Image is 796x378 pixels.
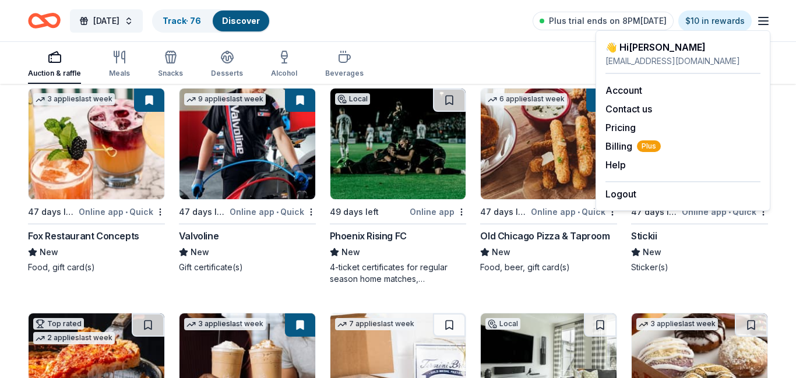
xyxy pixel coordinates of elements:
img: Image for Old Chicago Pizza & Taproom [481,89,617,199]
span: New [643,245,661,259]
div: 4-ticket certificates for regular season home matches, merchandise [330,262,467,285]
span: • [577,207,580,217]
img: Image for Valvoline [179,89,315,199]
div: [EMAIL_ADDRESS][DOMAIN_NAME] [605,54,760,68]
div: 47 days left [631,205,679,219]
img: Image for Phoenix Rising FC [330,89,466,199]
div: Snacks [158,69,183,78]
button: Snacks [158,45,183,84]
button: Auction & raffle [28,45,81,84]
a: Image for Old Chicago Pizza & Taproom6 applieslast week47 days leftOnline app•QuickOld Chicago Pi... [480,88,617,273]
span: [DATE] [93,14,119,28]
span: Plus trial ends on 8PM[DATE] [549,14,667,28]
span: • [276,207,279,217]
a: Discover [222,16,260,26]
div: Stickii [631,229,657,243]
span: • [125,207,128,217]
div: Old Chicago Pizza & Taproom [480,229,610,243]
div: Valvoline [179,229,219,243]
div: 2 applies last week [33,332,115,344]
div: Local [485,318,520,330]
span: New [492,245,510,259]
span: New [191,245,209,259]
span: Billing [605,139,661,153]
div: 3 applies last week [33,93,115,105]
img: Image for Fox Restaurant Concepts [29,89,164,199]
div: Alcohol [271,69,297,78]
div: Top rated [33,318,84,330]
a: Image for Fox Restaurant Concepts3 applieslast week47 days leftOnline app•QuickFox Restaurant Con... [28,88,165,273]
div: Online app Quick [230,204,316,219]
div: 6 applies last week [485,93,567,105]
div: 9 applies last week [184,93,266,105]
button: [DATE] [70,9,143,33]
a: Pricing [605,122,636,133]
div: Beverages [325,69,364,78]
div: Online app Quick [79,204,165,219]
div: Sticker(s) [631,262,768,273]
div: Online app Quick [682,204,768,219]
div: 49 days left [330,205,379,219]
button: Desserts [211,45,243,84]
div: 47 days left [28,205,76,219]
button: Meals [109,45,130,84]
a: Track· 76 [163,16,201,26]
button: Logout [605,187,636,201]
div: Food, gift card(s) [28,262,165,273]
div: Fox Restaurant Concepts [28,229,139,243]
span: New [40,245,58,259]
button: Contact us [605,102,652,116]
div: 47 days left [179,205,227,219]
a: Image for Valvoline9 applieslast week47 days leftOnline app•QuickValvolineNewGift certificate(s) [179,88,316,273]
button: Help [605,158,626,172]
div: 3 applies last week [184,318,266,330]
div: Desserts [211,69,243,78]
div: Phoenix Rising FC [330,229,407,243]
div: Gift certificate(s) [179,262,316,273]
div: Auction & raffle [28,69,81,78]
div: Local [335,93,370,105]
span: • [728,207,731,217]
a: Home [28,7,61,34]
span: New [341,245,360,259]
div: 47 days left [480,205,529,219]
span: Plus [637,140,661,152]
button: Track· 76Discover [152,9,270,33]
a: Plus trial ends on 8PM[DATE] [533,12,674,30]
div: Food, beer, gift card(s) [480,262,617,273]
a: $10 in rewards [678,10,752,31]
div: 7 applies last week [335,318,417,330]
button: Beverages [325,45,364,84]
a: Image for Phoenix Rising FCLocal49 days leftOnline appPhoenix Rising FCNew4-ticket certificates f... [330,88,467,285]
div: Meals [109,69,130,78]
div: Online app Quick [531,204,617,219]
div: 👋 Hi [PERSON_NAME] [605,40,760,54]
button: Alcohol [271,45,297,84]
button: BillingPlus [605,139,661,153]
div: 3 applies last week [636,318,718,330]
a: Account [605,84,642,96]
div: Online app [410,204,466,219]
